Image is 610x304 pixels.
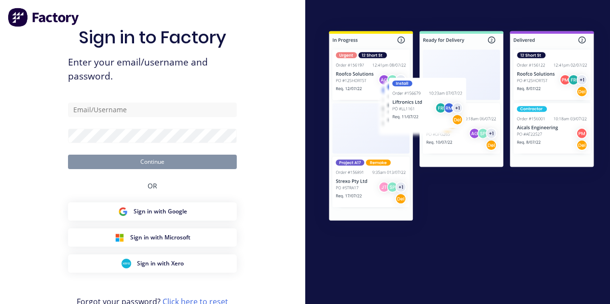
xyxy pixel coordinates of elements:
[115,233,124,242] img: Microsoft Sign in
[79,27,226,48] h1: Sign in to Factory
[137,259,184,268] span: Sign in with Xero
[148,169,157,202] div: OR
[68,103,237,117] input: Email/Username
[134,207,187,216] span: Sign in with Google
[68,155,237,169] button: Continue
[118,207,128,216] img: Google Sign in
[130,233,190,242] span: Sign in with Microsoft
[122,259,131,268] img: Xero Sign in
[68,202,237,221] button: Google Sign inSign in with Google
[8,8,80,27] img: Factory
[68,254,237,273] button: Xero Sign inSign in with Xero
[68,228,237,247] button: Microsoft Sign inSign in with Microsoft
[68,55,237,83] span: Enter your email/username and password.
